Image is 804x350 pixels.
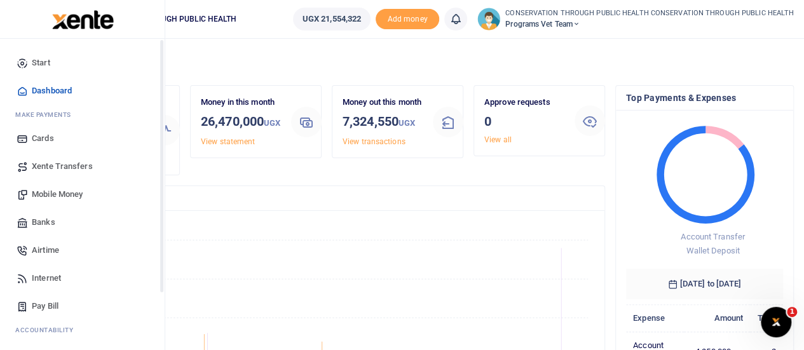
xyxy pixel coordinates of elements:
h3: 7,324,550 [343,112,423,133]
th: Expense [626,304,684,332]
span: Airtime [32,244,59,257]
a: logo-small logo-large logo-large [51,14,114,24]
a: View statement [201,137,255,146]
span: Xente Transfers [32,160,93,173]
span: Programs Vet Team [505,18,794,30]
p: Money in this month [201,96,281,109]
img: logo-large [52,10,114,29]
span: countability [25,325,73,335]
th: Amount [684,304,751,332]
img: profile-user [477,8,500,30]
span: ake Payments [22,110,71,119]
li: M [10,105,154,125]
a: UGX 21,554,322 [293,8,371,30]
a: Start [10,49,154,77]
a: Mobile Money [10,180,154,208]
h6: [DATE] to [DATE] [626,269,783,299]
h3: 26,470,000 [201,112,281,133]
p: Money out this month [343,96,423,109]
small: CONSERVATION THROUGH PUBLIC HEALTH CONSERVATION THROUGH PUBLIC HEALTH [505,8,794,19]
h4: Hello CONSERVATION [48,55,794,69]
h4: Transactions Overview [59,191,594,205]
h4: Top Payments & Expenses [626,91,783,105]
a: Pay Bill [10,292,154,320]
a: Airtime [10,236,154,264]
span: Pay Bill [32,300,58,313]
li: Toup your wallet [376,9,439,30]
small: UGX [264,118,280,128]
small: UGX [399,118,415,128]
span: Banks [32,216,55,229]
span: Mobile Money [32,188,83,201]
h3: 0 [484,112,564,131]
a: Dashboard [10,77,154,105]
span: Account Transfer [681,232,745,241]
span: UGX 21,554,322 [303,13,361,25]
span: Add money [376,9,439,30]
li: Ac [10,320,154,340]
span: 1 [787,307,797,317]
span: Cards [32,132,54,145]
th: Txns [750,304,783,332]
a: Xente Transfers [10,152,154,180]
span: Start [32,57,50,69]
iframe: Intercom live chat [761,307,791,337]
a: View all [484,135,512,144]
li: Wallet ballance [288,8,376,30]
a: Internet [10,264,154,292]
span: Dashboard [32,84,72,97]
p: Approve requests [484,96,564,109]
a: Cards [10,125,154,152]
a: Banks [10,208,154,236]
span: Wallet Deposit [686,246,739,255]
a: View transactions [343,137,405,146]
a: profile-user CONSERVATION THROUGH PUBLIC HEALTH CONSERVATION THROUGH PUBLIC HEALTH Programs Vet Team [477,8,794,30]
a: Add money [376,13,439,23]
span: Internet [32,272,61,285]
